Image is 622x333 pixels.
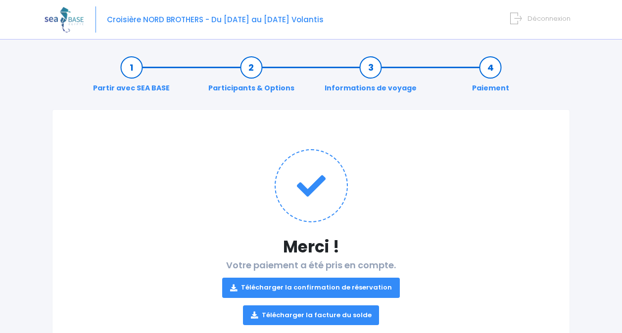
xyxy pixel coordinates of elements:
a: Paiement [467,62,514,93]
h2: Votre paiement a été pris en compte. [72,260,550,325]
a: Informations de voyage [320,62,422,93]
span: Croisière NORD BROTHERS - Du [DATE] au [DATE] Volantis [107,14,324,25]
a: Télécharger la facture du solde [243,305,380,325]
a: Télécharger la confirmation de réservation [222,278,400,297]
a: Participants & Options [203,62,299,93]
h1: Merci ! [72,237,550,256]
span: Déconnexion [527,14,571,23]
a: Partir avec SEA BASE [88,62,175,93]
